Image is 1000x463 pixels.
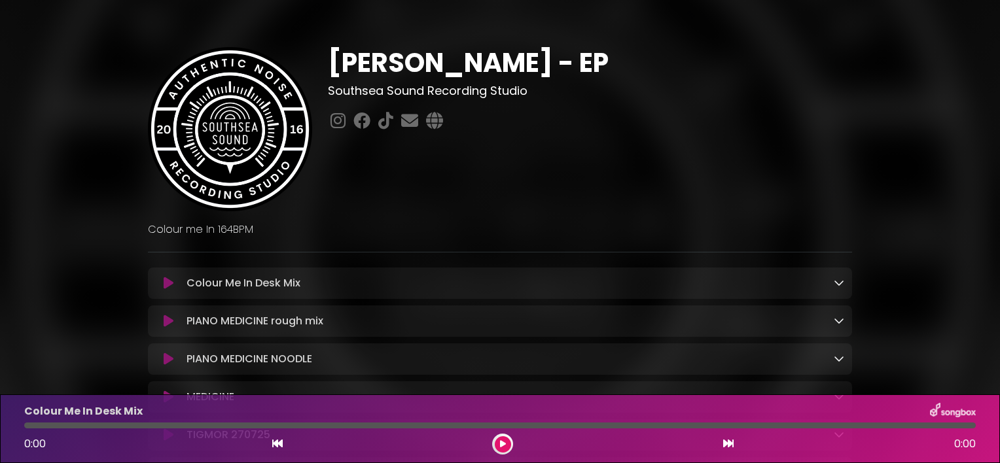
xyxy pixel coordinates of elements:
[187,389,234,405] p: MEDICINE
[148,222,852,237] p: Colour me In 164BPM
[148,47,312,211] img: Sqix3KgTCSFekl421UP5
[328,47,852,78] h1: [PERSON_NAME] - EP
[954,436,976,452] span: 0:00
[24,436,46,451] span: 0:00
[187,313,323,329] p: PIANO MEDICINE rough mix
[328,84,852,98] h3: Southsea Sound Recording Studio
[930,403,976,420] img: songbox-logo-white.png
[187,351,312,367] p: PIANO MEDICINE NOODLE
[24,403,143,419] p: Colour Me In Desk Mix
[187,275,300,291] p: Colour Me In Desk Mix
